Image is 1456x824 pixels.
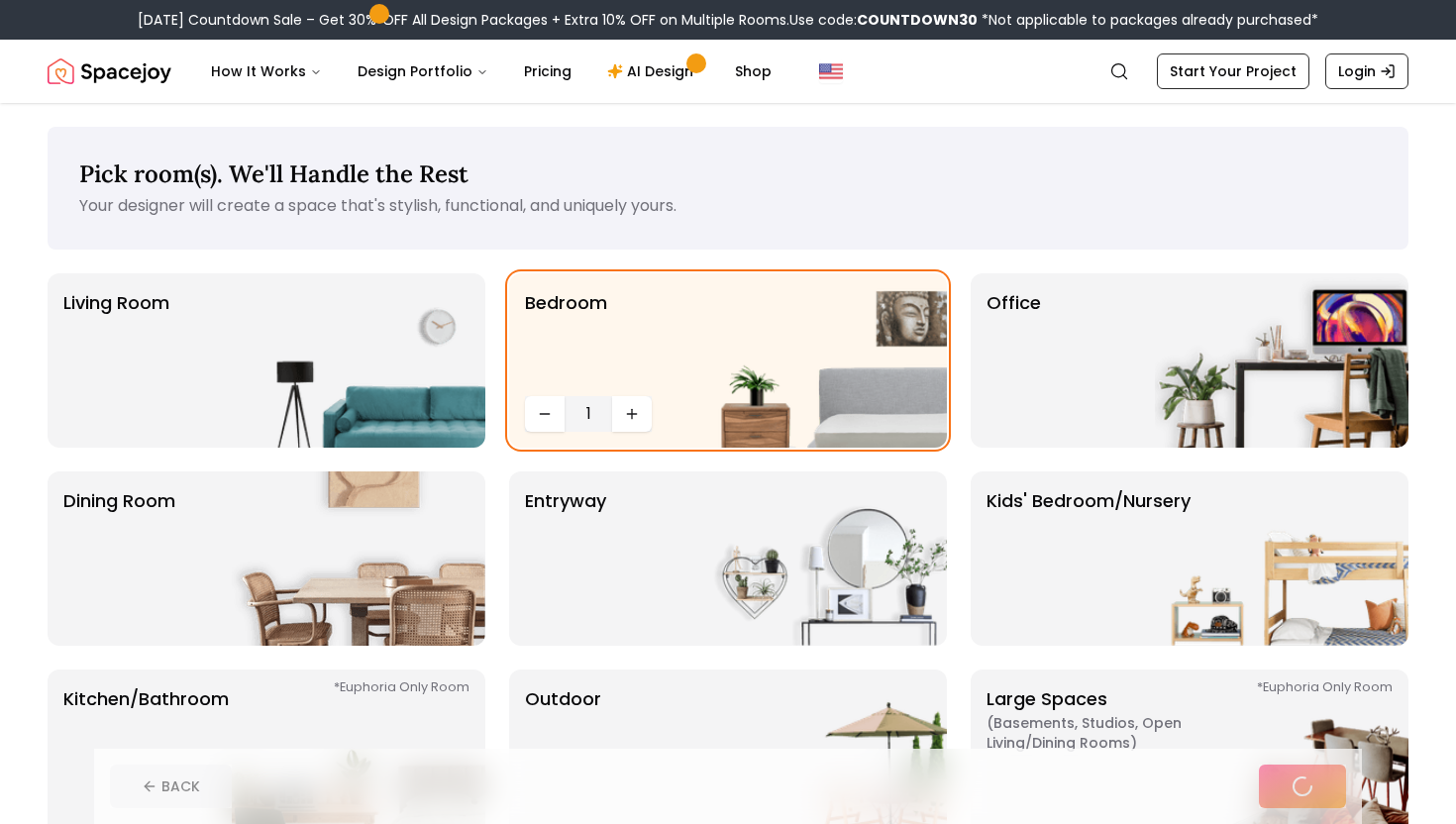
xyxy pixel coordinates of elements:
b: COUNTDOWN30 [857,10,978,30]
a: Start Your Project [1157,53,1309,89]
span: 1 [572,402,604,426]
nav: Main [195,51,787,91]
img: Office [1155,273,1408,448]
p: Living Room [63,289,169,432]
a: Shop [719,51,787,91]
p: Your designer will create a space that's stylish, functional, and uniquely yours. [79,194,1377,218]
img: United States [819,59,843,83]
img: entryway [693,471,947,646]
span: Pick room(s). We'll Handle the Rest [79,158,468,189]
p: Dining Room [63,487,175,630]
a: Pricing [508,51,587,91]
p: Bedroom [525,289,607,388]
nav: Global [48,40,1408,103]
p: Office [987,289,1041,432]
span: Use code: [789,10,978,30]
button: Decrease quantity [525,396,565,432]
p: Kids' Bedroom/Nursery [987,487,1191,630]
span: *Not applicable to packages already purchased* [978,10,1318,30]
a: Spacejoy [48,51,171,91]
button: Increase quantity [612,396,652,432]
img: Living Room [232,273,485,448]
img: Bedroom [693,273,947,448]
a: AI Design [591,51,715,91]
button: How It Works [195,51,338,91]
span: ( Basements, Studios, Open living/dining rooms ) [987,713,1234,753]
img: Dining Room [232,471,485,646]
p: entryway [525,487,606,630]
a: Login [1325,53,1408,89]
div: [DATE] Countdown Sale – Get 30% OFF All Design Packages + Extra 10% OFF on Multiple Rooms. [138,10,1318,30]
img: Spacejoy Logo [48,51,171,91]
img: Kids' Bedroom/Nursery [1155,471,1408,646]
button: Design Portfolio [342,51,504,91]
